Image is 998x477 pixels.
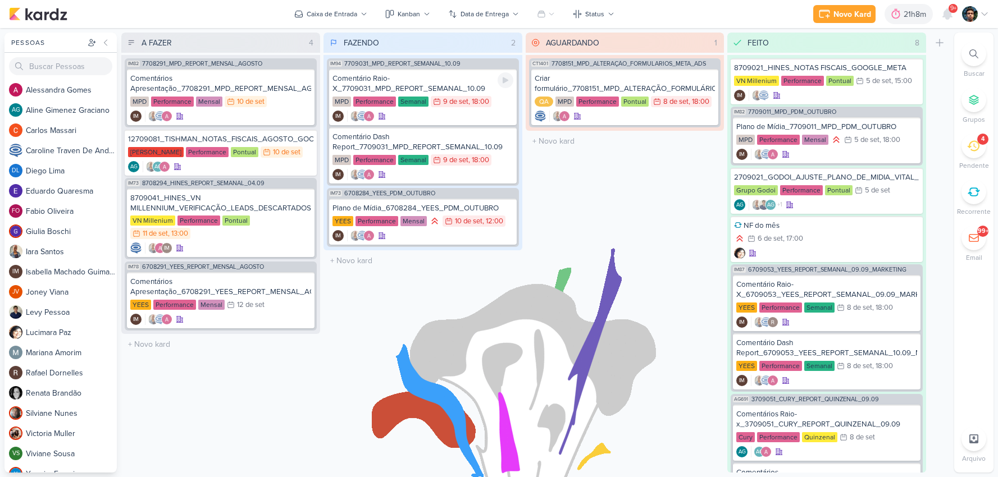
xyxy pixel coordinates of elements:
img: Rafael Dornelles [9,366,22,379]
img: Giulia Boschi [9,224,22,238]
div: Semanal [804,302,835,313]
img: Alessandra Gomes [363,111,375,122]
div: , 18:00 [468,98,489,106]
div: 2 [507,37,520,49]
p: AG [12,107,20,113]
img: Iara Santos [751,199,763,210]
div: Comentários Raio-x_3709051_CURY_REPORT_QUINZENAL_09.09 [736,409,917,429]
p: AG [154,164,162,170]
div: Isabella Machado Guimarães [9,265,22,278]
div: Criador(a): Isabella Machado Guimarães [332,111,344,122]
img: Alessandra Gomes [159,161,170,172]
span: 6709053_YEES_REPORT_SEMANAL_09.09_MARKETING [748,267,906,273]
p: AG [767,203,774,208]
div: , 17:00 [783,235,803,242]
img: kardz.app [9,7,67,21]
img: Caroline Traven De Andrade [357,111,368,122]
div: Comentários Apresentação_6708291_YEES_REPORT_MENSAL_AGOSTO [130,277,311,297]
div: 10 de set [455,218,482,225]
div: Criador(a): Isabella Machado Guimarães [736,149,748,160]
span: 7709031_MPD_REPORT_SEMANAL_10.09 [344,61,461,67]
div: 4 [981,135,985,144]
div: Criador(a): Isabella Machado Guimarães [332,169,344,180]
img: Alessandra Gomes [760,446,772,457]
div: YEES [332,216,353,226]
div: C a r l o s M a s s a r i [26,125,117,136]
span: IM82 [127,61,140,67]
div: Performance [757,135,800,145]
div: Mensal [196,97,222,107]
p: DL [12,168,20,174]
span: 6708291_YEES_REPORT_MENSAL_AGOSTO [142,264,264,270]
div: L e v y P e s s o a [26,306,117,318]
div: Aline Gimenez Graciano [765,199,776,210]
input: Buscar Pessoas [9,57,112,75]
img: Caroline Traven De Andrade [535,111,546,122]
div: , 15:00 [891,77,912,85]
div: VN Millenium [130,215,175,226]
span: CT1401 [531,61,549,67]
p: IM [133,114,139,120]
p: IM [335,233,341,239]
div: Colaboradores: Iara Santos, Caroline Traven De Andrade, Alessandra Gomes [347,230,375,241]
img: Alessandra Gomes [363,230,375,241]
div: Criador(a): Aline Gimenez Graciano [734,199,745,210]
div: G i u l i a B o s c h i [26,226,117,237]
div: R e n a t a B r a n d ã o [26,387,117,399]
div: Colaboradores: Iara Santos, Caroline Traven De Andrade, Alessandra Gomes [347,169,375,180]
div: 4 [304,37,318,49]
div: Prioridade Alta [831,134,842,145]
img: Alessandra Gomes [767,149,778,160]
div: 8 de set [663,98,689,106]
div: C a r o l i n e T r a v e n D e A n d r a d e [26,145,117,157]
div: Isabella Machado Guimarães [332,230,344,241]
div: Colaboradores: Iara Santos, Caroline Traven De Andrade, Alessandra Gomes [751,375,778,386]
div: MPD [332,97,351,107]
p: Recorrente [957,207,991,217]
div: 12709081_TISHMAN_NOTAS_FISCAIS_AGOSTO_GOOGLE_E_META [128,134,313,144]
img: Iara Santos [148,242,159,254]
img: Eduardo Quaresma [9,184,22,198]
div: Performance [186,147,229,157]
span: +1 [776,200,782,209]
div: 9 de set [443,157,468,164]
div: Criador(a): Aline Gimenez Graciano [736,446,748,457]
div: Colaboradores: Iara Santos, Caroline Traven De Andrade, Alessandra Gomes [145,314,172,325]
p: Email [966,253,982,263]
span: 7708291_MPD_REPORT_MENSAL_AGOSTO [142,61,262,67]
div: Colaboradores: Iara Santos, Caroline Traven De Andrade, Rafael Dornelles [751,317,778,328]
div: MPD [130,97,149,107]
div: Semanal [804,361,835,371]
img: Levy Pessoa [758,199,769,210]
div: Plano de Mídia_7709011_MPD_PDM_OUTUBRO [736,122,917,132]
div: S i l v i a n e N u n e s [26,407,117,419]
div: VN Millenium [734,76,779,86]
div: Comentário Raio-X_6709053_YEES_REPORT_SEMANAL_09.09_MARKETING [736,279,917,300]
img: Iara Santos [552,111,563,122]
img: Silviane Nunes [9,406,22,420]
div: 5 de set [866,77,891,85]
img: Lucimara Paz [734,247,745,259]
div: Colaboradores: Iara Santos, Caroline Traven De Andrade [749,90,769,101]
div: QA [535,97,553,107]
img: Caroline Traven De Andrade [154,111,166,122]
span: AG691 [733,396,749,402]
div: I s a b e l l a M a c h a d o G u i m a r ã e s [26,266,117,278]
img: Mariana Amorim [9,346,22,359]
p: IM [335,114,341,120]
div: Performance [780,185,823,195]
div: 99+ [978,227,988,236]
div: Colaboradores: Iara Santos, Levy Pessoa, Aline Gimenez Graciano, Alessandra Gomes [749,199,782,210]
div: Pontual [222,215,250,226]
span: 8708294_HINES_REPORT_SEMANAL_04.09 [142,180,265,186]
span: IM73 [127,180,140,186]
p: AG [739,450,746,455]
p: IM [164,246,170,251]
li: Ctrl + F [954,42,994,79]
div: Ligar relógio [498,72,513,88]
p: AG [736,203,744,208]
img: Alessandra Gomes [154,242,166,254]
div: Comentário Dash Report_6709053_YEES_REPORT_SEMANAL_10.09_MARKETING [736,338,917,358]
div: Aline Gimenez Graciano [734,199,745,210]
div: Criador(a): Aline Gimenez Graciano [128,161,139,172]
